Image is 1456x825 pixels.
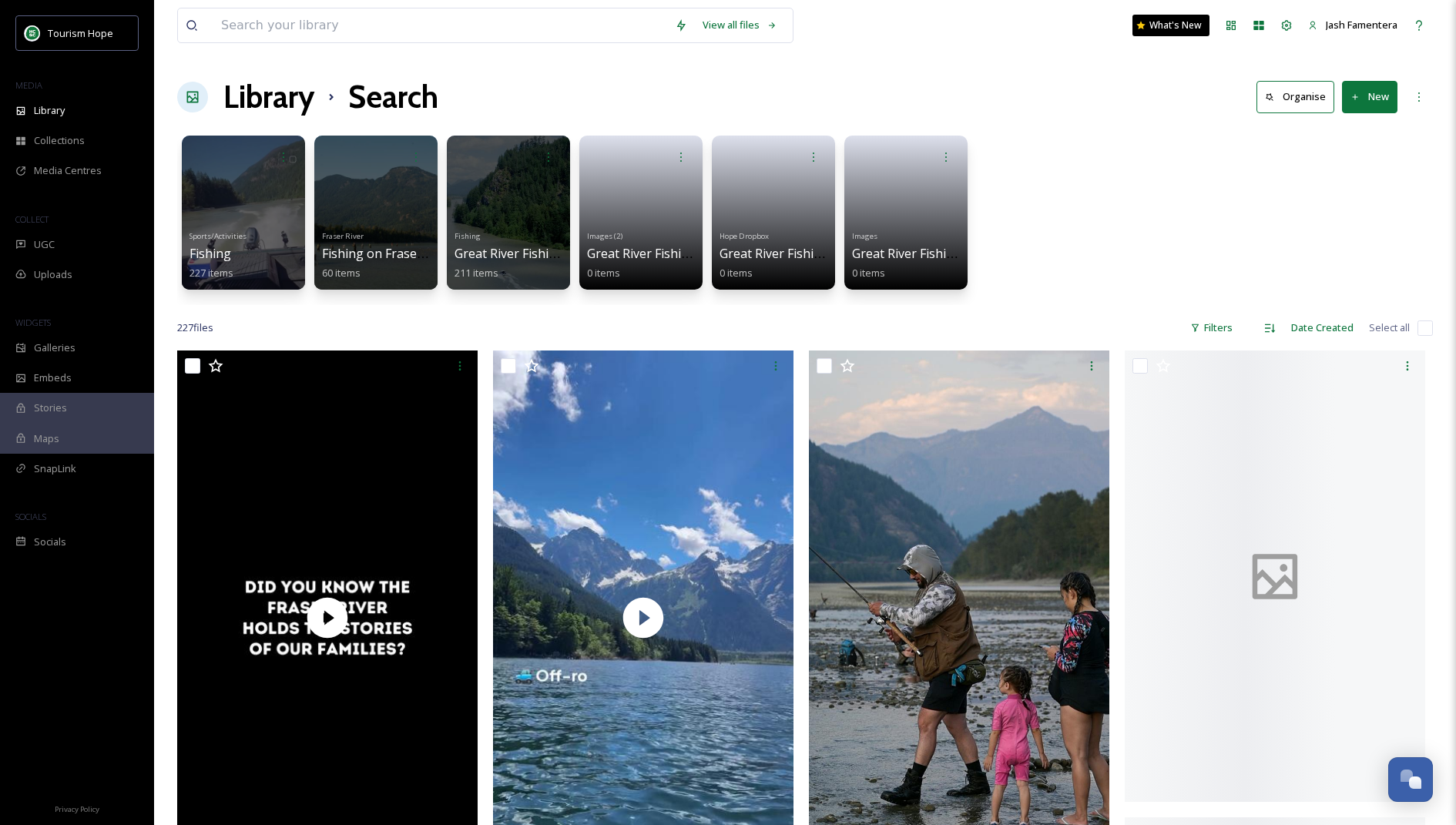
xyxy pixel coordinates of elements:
a: Sports/ActivitiesFishing227 items [190,227,247,280]
span: Images (2) [587,231,622,241]
a: Library [223,74,314,120]
a: ImagesGreat River Fishing Shoot0 items [852,227,999,280]
a: FishingGreat River Fishing Adventures211 items [455,227,633,280]
a: Images (2)Great River Fishing Shoot0 items [587,227,734,280]
span: 0 items [587,266,620,280]
span: Privacy Policy [55,804,99,814]
span: Images [852,231,877,241]
a: What's New [1132,15,1209,36]
img: logo.png [25,25,40,41]
div: Date Created [1283,313,1361,343]
span: Uploads [34,267,72,282]
span: Stories [34,401,67,415]
span: Embeds [34,371,72,385]
span: Fishing on Fraser 2025 [322,245,453,262]
a: Jash Famentera [1300,10,1405,40]
span: Fraser River [322,231,364,241]
input: Search your library [213,8,667,42]
span: Select all [1369,320,1410,335]
button: New [1342,81,1397,112]
span: Fishing [455,231,481,241]
a: View all files [695,10,785,40]
a: Organise [1256,81,1342,112]
span: Tourism Hope [48,26,113,40]
button: Organise [1256,81,1334,112]
span: Jash Famentera [1326,18,1397,32]
span: 211 items [455,266,498,280]
span: 227 items [190,266,233,280]
span: SnapLink [34,461,76,476]
a: Privacy Policy [55,799,99,817]
span: SOCIALS [15,511,46,522]
span: WIDGETS [15,317,51,328]
span: UGC [34,237,55,252]
span: Great River Fishing Shoot [720,245,867,262]
span: 60 items [322,266,361,280]
span: Sports/Activities [190,231,247,241]
span: Socials [34,535,66,549]
span: 227 file s [177,320,213,335]
span: COLLECT [15,213,49,225]
a: Fraser RiverFishing on Fraser 202560 items [322,227,453,280]
span: Great River Fishing Shoot [852,245,999,262]
span: Maps [34,431,59,446]
span: Galleries [34,340,75,355]
span: Great River Fishing Adventures [455,245,633,262]
div: Filters [1183,313,1240,343]
span: MEDIA [15,79,42,91]
span: 0 items [852,266,885,280]
a: Hope DropboxGreat River Fishing Shoot0 items [720,227,867,280]
span: Hope Dropbox [720,231,769,241]
span: Collections [34,133,85,148]
span: 0 items [720,266,753,280]
span: Great River Fishing Shoot [587,245,734,262]
button: Open Chat [1388,757,1433,802]
span: Media Centres [34,163,102,178]
span: Library [34,103,65,118]
h1: Search [348,74,438,120]
span: Fishing [190,245,231,262]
